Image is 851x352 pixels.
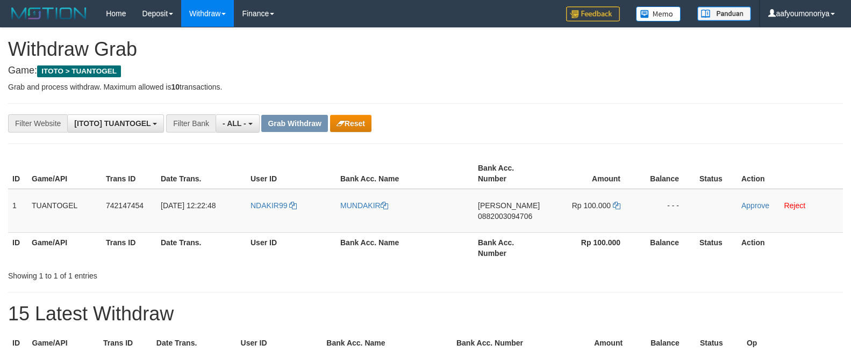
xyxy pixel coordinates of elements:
[478,212,532,221] span: Copy 0882003094706 to clipboard
[156,232,246,263] th: Date Trans.
[106,201,144,210] span: 742147454
[336,232,474,263] th: Bank Acc. Name
[8,303,843,325] h1: 15 Latest Withdraw
[171,83,180,91] strong: 10
[474,158,548,189] th: Bank Acc. Number
[336,158,474,189] th: Bank Acc. Name
[27,189,102,233] td: TUANTOGEL
[637,158,695,189] th: Balance
[246,158,336,189] th: User ID
[8,158,27,189] th: ID
[161,201,216,210] span: [DATE] 12:22:48
[246,232,336,263] th: User ID
[251,201,297,210] a: NDAKIR99
[8,82,843,92] p: Grab and process withdraw. Maximum allowed is transactions.
[102,158,156,189] th: Trans ID
[695,232,737,263] th: Status
[478,201,540,210] span: [PERSON_NAME]
[637,189,695,233] td: - - -
[216,114,259,133] button: - ALL -
[67,114,164,133] button: [ITOTO] TUANTOGEL
[737,232,843,263] th: Action
[697,6,751,21] img: panduan.png
[695,158,737,189] th: Status
[251,201,287,210] span: NDAKIR99
[741,201,769,210] a: Approve
[340,201,388,210] a: MUNDAKIR
[223,119,246,128] span: - ALL -
[8,65,843,76] h4: Game:
[548,158,637,189] th: Amount
[8,114,67,133] div: Filter Website
[784,201,805,210] a: Reject
[636,6,681,21] img: Button%20Memo.svg
[8,189,27,233] td: 1
[330,115,371,132] button: Reset
[8,266,347,281] div: Showing 1 to 1 of 1 entries
[261,115,327,132] button: Grab Withdraw
[37,65,121,77] span: ITOTO > TUANTOGEL
[572,201,611,210] span: Rp 100.000
[8,5,90,21] img: MOTION_logo.png
[8,232,27,263] th: ID
[27,158,102,189] th: Game/API
[637,232,695,263] th: Balance
[613,201,620,210] a: Copy 100000 to clipboard
[548,232,637,263] th: Rp 100.000
[474,232,548,263] th: Bank Acc. Number
[27,232,102,263] th: Game/API
[156,158,246,189] th: Date Trans.
[166,114,216,133] div: Filter Bank
[8,39,843,60] h1: Withdraw Grab
[74,119,151,128] span: [ITOTO] TUANTOGEL
[737,158,843,189] th: Action
[566,6,620,21] img: Feedback.jpg
[102,232,156,263] th: Trans ID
